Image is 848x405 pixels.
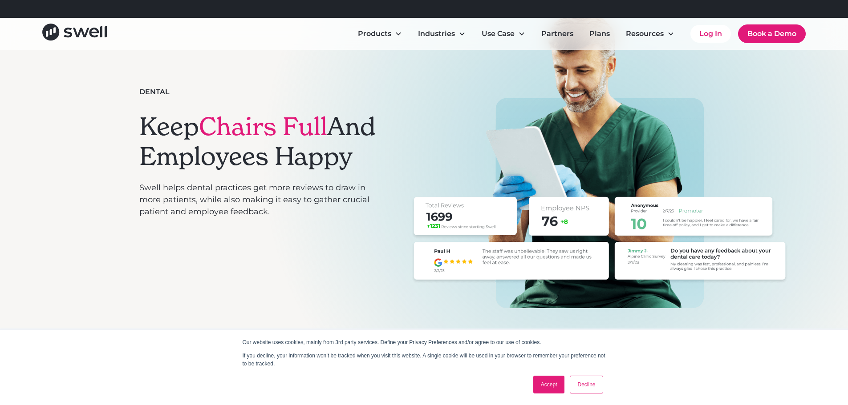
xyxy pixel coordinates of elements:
h1: Keep And Employees Happy [139,112,379,171]
div: Products [358,28,391,39]
div: Resources [619,25,682,43]
p: Swell helps dental practices get more reviews to draw in more patients, while also making it easy... [139,182,379,218]
a: Decline [570,376,603,393]
div: Industries [418,28,455,39]
p: Our website uses cookies, mainly from 3rd party services. Define your Privacy Preferences and/or ... [243,338,606,346]
div: Industries [411,25,473,43]
div: Use Case [482,28,515,39]
a: Accept [533,376,565,393]
p: If you decline, your information won’t be tracked when you visit this website. A single cookie wi... [243,352,606,368]
div: Resources [626,28,664,39]
div: Dental [139,87,170,97]
a: Partners [534,25,580,43]
img: A smiling dentist in green scrubs, looking at an iPad that shows some of the reviews that have be... [410,11,789,308]
a: home [42,24,107,44]
a: Plans [582,25,617,43]
div: Products [351,25,409,43]
span: Chairs Full [199,111,327,142]
a: Log In [690,25,731,43]
div: Use Case [475,25,532,43]
a: Book a Demo [738,24,806,43]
